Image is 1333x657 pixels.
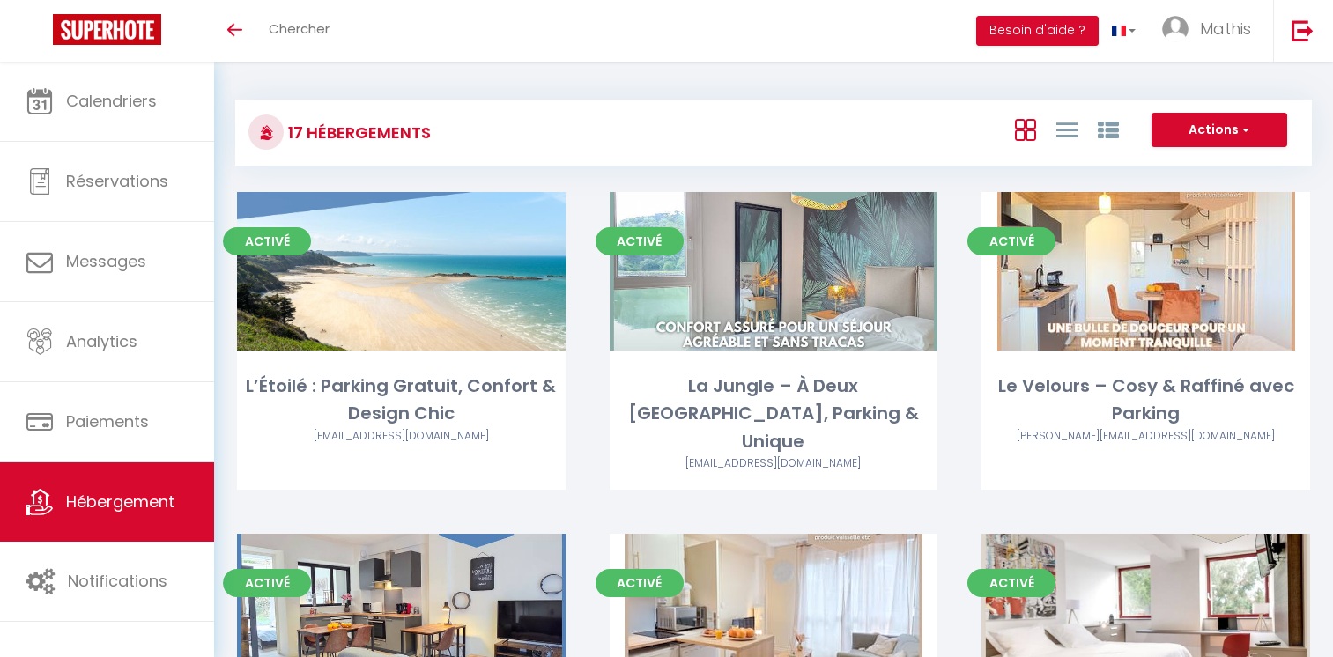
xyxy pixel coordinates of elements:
a: Vue en Liste [1056,114,1078,144]
span: Analytics [66,330,137,352]
div: Airbnb [981,428,1310,445]
img: ... [1162,16,1189,42]
span: Activé [596,227,684,255]
span: Hébergement [66,491,174,513]
span: Calendriers [66,90,157,112]
span: Activé [967,569,1055,597]
span: Chercher [269,19,330,38]
div: Airbnb [237,428,566,445]
span: Activé [223,227,311,255]
img: Super Booking [53,14,161,45]
div: La Jungle – À Deux [GEOGRAPHIC_DATA], Parking & Unique [610,373,938,455]
span: Réservations [66,170,168,192]
button: Besoin d'aide ? [976,16,1099,46]
span: Messages [66,250,146,272]
span: Paiements [66,410,149,432]
div: L’Étoilé : Parking Gratuit, Confort & Design Chic [237,373,566,428]
button: Actions [1152,113,1287,148]
span: Activé [967,227,1055,255]
div: Airbnb [610,455,938,472]
span: Notifications [68,570,167,592]
span: Activé [596,569,684,597]
a: Vue par Groupe [1098,114,1119,144]
div: Le Velours – Cosy & Raffiné avec Parking [981,373,1310,428]
h3: 17 Hébergements [284,113,431,152]
span: Activé [223,569,311,597]
span: Mathis [1200,18,1251,40]
a: Vue en Box [1015,114,1036,144]
img: logout [1292,19,1314,41]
